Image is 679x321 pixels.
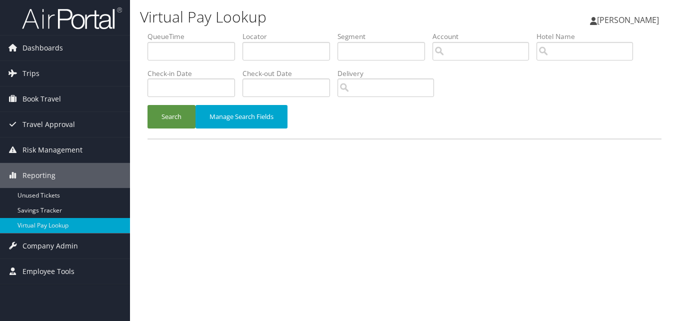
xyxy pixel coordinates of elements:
[590,5,669,35] a: [PERSON_NAME]
[22,6,122,30] img: airportal-logo.png
[22,163,55,188] span: Reporting
[22,137,82,162] span: Risk Management
[597,14,659,25] span: [PERSON_NAME]
[147,105,195,128] button: Search
[22,35,63,60] span: Dashboards
[22,112,75,137] span: Travel Approval
[195,105,287,128] button: Manage Search Fields
[337,31,432,41] label: Segment
[22,233,78,258] span: Company Admin
[22,86,61,111] span: Book Travel
[536,31,640,41] label: Hotel Name
[242,68,337,78] label: Check-out Date
[22,61,39,86] span: Trips
[147,31,242,41] label: QueueTime
[147,68,242,78] label: Check-in Date
[140,6,492,27] h1: Virtual Pay Lookup
[22,259,74,284] span: Employee Tools
[337,68,441,78] label: Delivery
[432,31,536,41] label: Account
[242,31,337,41] label: Locator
